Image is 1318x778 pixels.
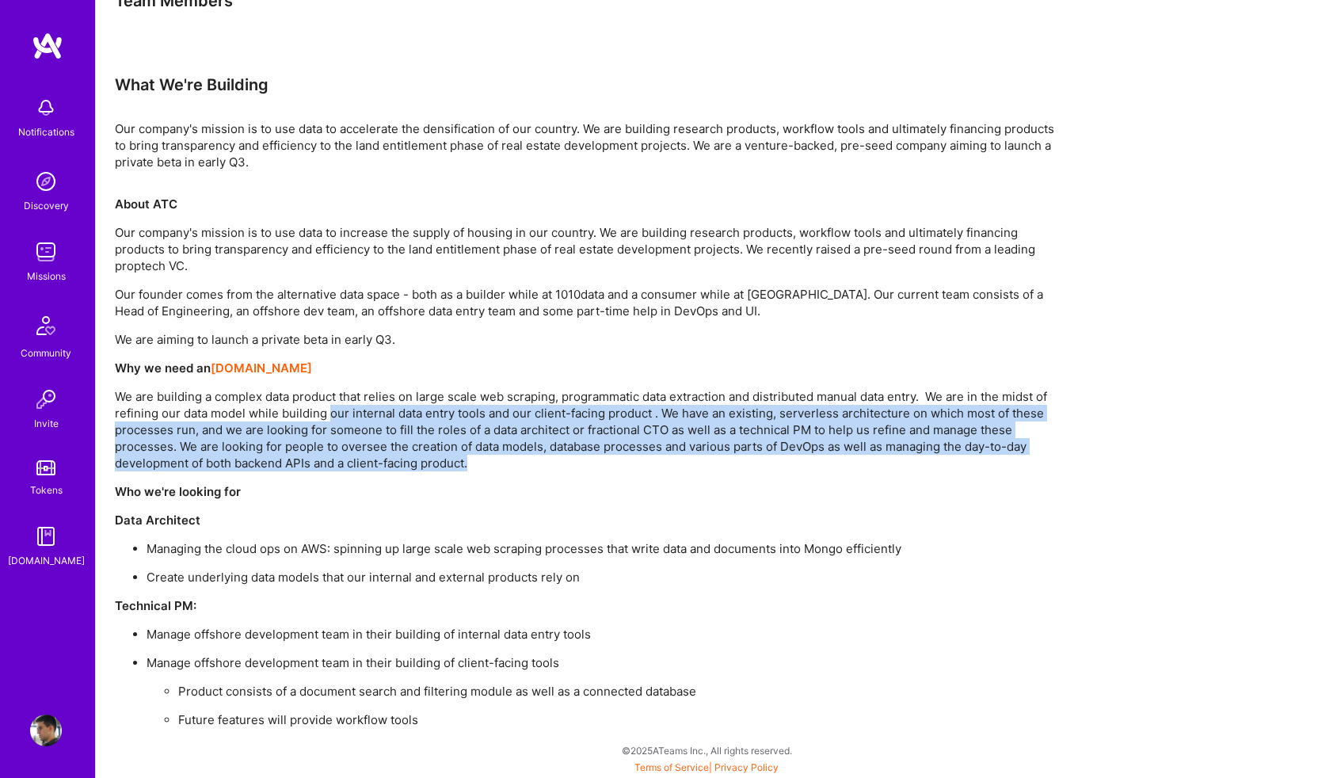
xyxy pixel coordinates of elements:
a: User Avatar [26,715,66,746]
strong: Why we need an [115,360,211,376]
p: Future features will provide workflow tools [178,711,1065,728]
a: Privacy Policy [714,761,779,773]
p: Managing the cloud ops on AWS: spinning up large scale web scraping processes that write data and... [147,540,1065,557]
div: Discovery [24,197,69,214]
a: Terms of Service [634,761,709,773]
p: We are aiming to launch a private beta in early Q3. [115,331,1065,348]
div: © 2025 ATeams Inc., All rights reserved. [95,730,1318,770]
p: We are building a complex data product that relies on large scale web scraping, programmatic data... [115,388,1065,471]
img: guide book [30,521,62,552]
div: What We're Building [115,74,1065,95]
div: Missions [27,268,66,284]
a: [DOMAIN_NAME] [211,360,312,376]
p: Our company's mission is to use data to accelerate the densification of our country. We are build... [115,120,1065,170]
strong: Data Architect [115,513,200,528]
span: | [634,761,779,773]
img: logo [32,32,63,60]
p: Create underlying data models that our internal and external products rely on [147,569,1065,585]
p: Product consists of a document search and filtering module as well as a connected database [178,683,1065,700]
img: User Avatar [30,715,62,746]
strong: About ATC [115,196,177,212]
div: Community [21,345,71,361]
img: Invite [30,383,62,415]
img: teamwork [30,236,62,268]
div: Tokens [30,482,63,498]
strong: Technical PM: [115,598,196,613]
img: tokens [36,460,55,475]
img: Community [27,307,65,345]
div: Invite [34,415,59,432]
p: Manage offshore development team in their building of client-facing tools [147,654,1065,671]
p: Our company's mission is to use data to increase the supply of housing in our country. We are bui... [115,224,1065,274]
div: [DOMAIN_NAME] [8,552,85,569]
strong: Who we're looking for [115,484,241,499]
p: Our founder comes from the alternative data space - both as a builder while at 1010data and a con... [115,286,1065,319]
img: bell [30,92,62,124]
img: discovery [30,166,62,197]
div: Notifications [18,124,74,140]
p: Manage offshore development team in their building of internal data entry tools [147,626,1065,643]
